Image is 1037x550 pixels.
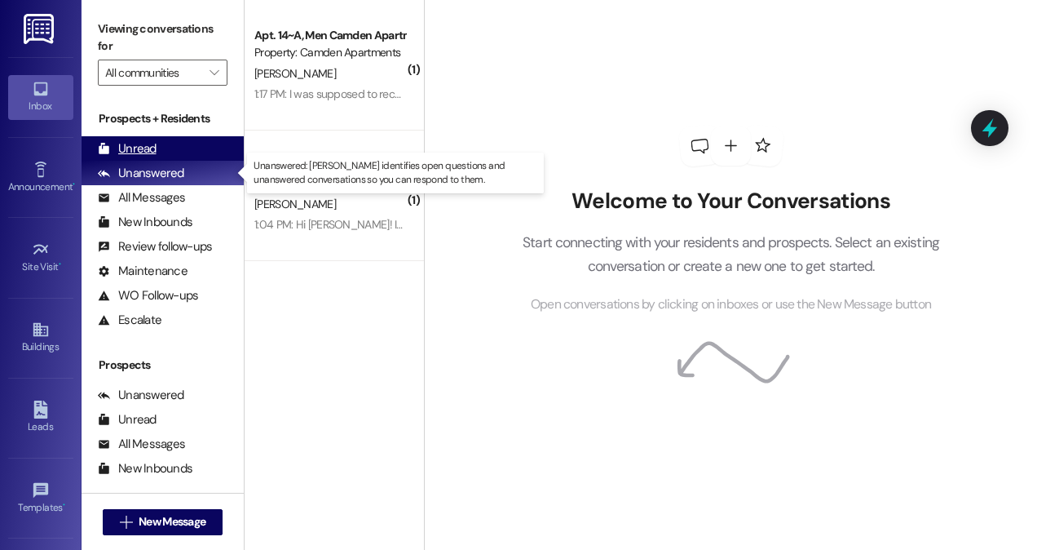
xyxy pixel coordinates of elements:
h2: Welcome to Your Conversations [498,189,964,215]
input: All communities [105,60,201,86]
div: Escalate [98,312,161,329]
p: Start connecting with your residents and prospects. Select an existing conversation or create a n... [498,231,964,277]
div: Apt. 14~A, Men Camden Apartments [254,27,405,44]
span: • [73,179,75,190]
div: Property: Camden Apartments [254,44,405,61]
img: ResiDesk Logo [24,14,57,44]
a: Inbox [8,75,73,119]
div: New Inbounds [98,214,192,231]
span: • [63,499,65,511]
span: [PERSON_NAME] [254,197,336,211]
p: Unanswered: [PERSON_NAME] identifies open questions and unanswered conversations so you can respo... [254,159,537,187]
span: Open conversations by clicking on inboxes or use the New Message button [531,295,931,315]
i:  [120,516,132,529]
div: Unanswered [98,165,184,182]
div: Unread [98,140,157,157]
a: Templates • [8,477,73,521]
div: New Inbounds [98,460,192,477]
a: Site Visit • [8,236,73,280]
div: Prospects [82,357,244,374]
span: [PERSON_NAME] [254,66,336,81]
a: Buildings [8,316,73,360]
button: New Message [103,509,223,535]
div: Review follow-ups [98,238,212,255]
span: • [59,259,61,270]
div: Unread [98,411,157,428]
div: All Messages [98,189,185,206]
a: Leads [8,396,73,440]
div: Unanswered [98,387,184,404]
div: Prospects + Residents [82,110,244,127]
label: Viewing conversations for [98,16,227,60]
div: WO Follow-ups [98,287,198,304]
div: All Messages [98,436,185,453]
i:  [210,66,218,79]
div: Maintenance [98,263,188,280]
span: New Message [139,513,205,530]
